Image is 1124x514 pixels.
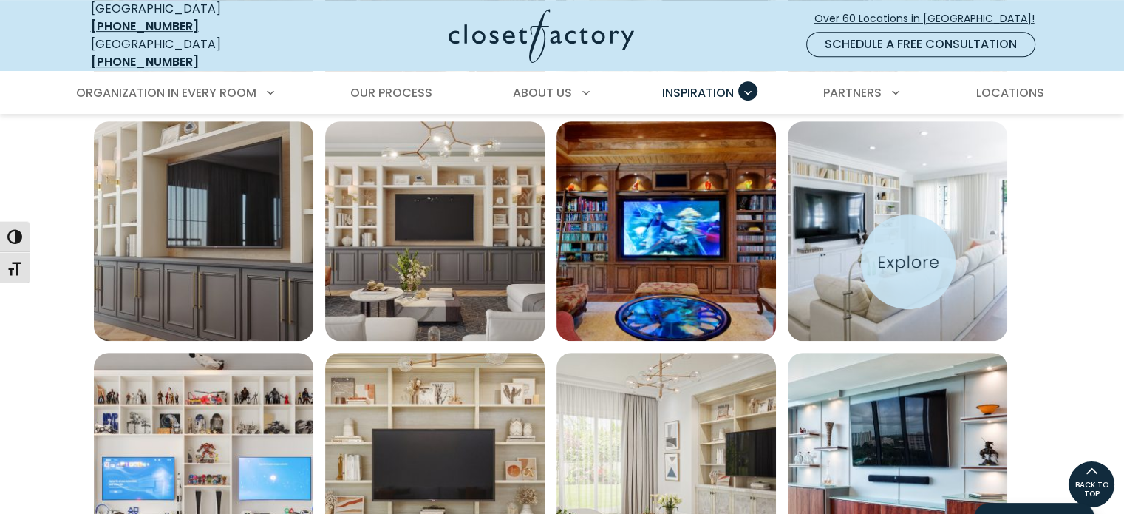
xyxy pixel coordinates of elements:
span: About Us [513,84,572,101]
img: Living room with built in white shaker cabinets and book shelves [788,121,1007,341]
span: Our Process [350,84,432,101]
a: Open inspiration gallery to preview enlarged image [325,121,545,341]
img: Custom built-in entertainment center with media cabinets for hidden storage and open display shel... [325,121,545,341]
a: [PHONE_NUMBER] [91,53,199,70]
img: Closet Factory Logo [449,9,634,63]
a: Over 60 Locations in [GEOGRAPHIC_DATA]! [814,6,1047,32]
div: [GEOGRAPHIC_DATA] [91,35,305,71]
span: Organization in Every Room [76,84,256,101]
span: Partners [823,84,882,101]
span: Locations [975,84,1043,101]
a: Schedule a Free Consultation [806,32,1035,57]
a: Open inspiration gallery to preview enlarged image [556,121,776,341]
img: Custom entertainment and media center with book shelves for movies and LED lighting [556,121,776,341]
a: Open inspiration gallery to preview enlarged image [788,121,1007,341]
a: Open inspiration gallery to preview enlarged image [94,121,313,341]
span: Inspiration [662,84,734,101]
a: [PHONE_NUMBER] [91,18,199,35]
nav: Primary Menu [66,72,1059,114]
span: BACK TO TOP [1069,481,1114,498]
span: Over 60 Locations in [GEOGRAPHIC_DATA]! [814,11,1046,27]
img: Custom built-in entertainment center with media cabinets [94,121,313,341]
a: BACK TO TOP [1068,461,1115,508]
